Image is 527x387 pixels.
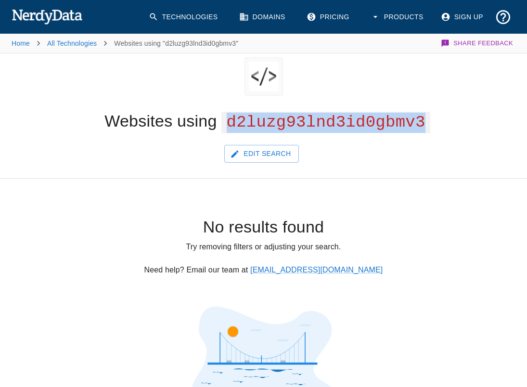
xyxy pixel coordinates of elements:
p: Try removing filters or adjusting your search. Need help? Email our team at [15,241,512,276]
img: "d2luzg93lnd3id0gbmv3" logo [249,57,279,96]
h4: No results found [15,217,512,237]
span: d2luzg93lnd3id0gbmv3 [221,112,430,133]
a: [EMAIL_ADDRESS][DOMAIN_NAME] [250,266,383,274]
nav: breadcrumb [12,34,238,53]
button: Edit Search [224,145,298,163]
a: Technologies [143,5,226,29]
a: Sign Up [435,5,491,29]
p: Websites using "d2luzg93lnd3id0gbmv3" [114,39,238,48]
button: Share Feedback [439,34,515,53]
img: NerdyData.com [12,7,82,26]
button: Support and Documentation [491,5,515,29]
a: Home [12,39,30,47]
button: Products [365,5,431,29]
h1: Websites using [104,112,430,130]
a: Domains [233,5,293,29]
a: Pricing [301,5,357,29]
a: All Technologies [47,39,97,47]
